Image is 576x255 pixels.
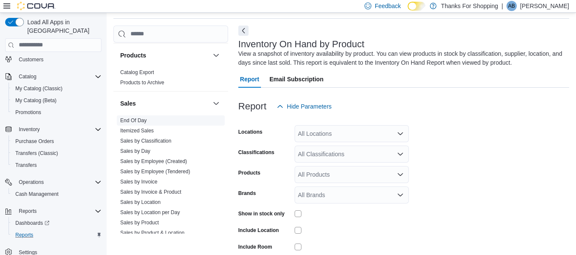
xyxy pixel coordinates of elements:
[2,71,105,83] button: Catalog
[120,69,154,75] a: Catalog Export
[9,147,105,159] button: Transfers (Classic)
[15,206,101,216] span: Reports
[24,18,101,35] span: Load All Apps in [GEOGRAPHIC_DATA]
[120,117,147,124] span: End Of Day
[15,150,58,157] span: Transfers (Classic)
[120,117,147,123] a: End Of Day
[15,220,49,226] span: Dashboards
[375,2,401,10] span: Feedback
[120,51,146,60] h3: Products
[15,206,40,216] button: Reports
[15,109,41,116] span: Promotions
[15,124,43,135] button: Inventory
[9,229,105,241] button: Reports
[238,190,256,197] label: Brands
[15,97,57,104] span: My Catalog (Beta)
[15,162,37,169] span: Transfers
[120,127,154,134] span: Itemized Sales
[12,148,101,158] span: Transfers (Classic)
[238,210,285,217] label: Show in stock only
[120,99,209,108] button: Sales
[2,176,105,188] button: Operations
[238,227,279,234] label: Include Location
[120,168,190,175] span: Sales by Employee (Tendered)
[19,179,44,186] span: Operations
[211,50,221,60] button: Products
[113,67,228,91] div: Products
[120,220,159,226] a: Sales by Product
[12,189,101,199] span: Cash Management
[12,160,101,170] span: Transfers
[120,148,151,155] span: Sales by Day
[120,99,136,108] h3: Sales
[12,95,60,106] a: My Catalog (Beta)
[238,26,249,36] button: Next
[120,189,181,195] span: Sales by Invoice & Product
[15,191,58,198] span: Cash Management
[15,72,101,82] span: Catalog
[15,177,47,187] button: Operations
[12,230,37,240] a: Reports
[120,209,180,216] span: Sales by Location per Day
[12,83,101,94] span: My Catalog (Classic)
[9,135,105,147] button: Purchase Orders
[238,129,263,135] label: Locations
[12,107,101,117] span: Promotions
[15,85,63,92] span: My Catalog (Classic)
[120,230,185,236] a: Sales by Product & Location
[15,138,54,145] span: Purchase Orders
[120,128,154,134] a: Itemized Sales
[269,71,324,88] span: Email Subscription
[15,72,40,82] button: Catalog
[9,217,105,229] a: Dashboards
[273,98,335,115] button: Hide Parameters
[9,188,105,200] button: Cash Management
[120,69,154,76] span: Catalog Export
[120,219,159,226] span: Sales by Product
[211,98,221,109] button: Sales
[238,244,272,250] label: Include Room
[9,159,105,171] button: Transfers
[2,205,105,217] button: Reports
[12,189,62,199] a: Cash Management
[238,49,565,67] div: View a snapshot of inventory availability by product. You can view products in stock by classific...
[12,148,61,158] a: Transfers (Classic)
[120,199,161,206] span: Sales by Location
[508,1,515,11] span: AB
[19,73,36,80] span: Catalog
[15,54,47,65] a: Customers
[408,2,425,11] input: Dark Mode
[9,83,105,95] button: My Catalog (Classic)
[15,177,101,187] span: Operations
[287,102,332,111] span: Hide Parameters
[120,199,161,205] a: Sales by Location
[2,123,105,135] button: Inventory
[120,179,157,185] a: Sales by Invoice
[397,192,404,198] button: Open list of options
[120,209,180,215] a: Sales by Location per Day
[12,83,66,94] a: My Catalog (Classic)
[397,151,404,158] button: Open list of options
[507,1,517,11] div: Ace Braaten
[12,107,45,117] a: Promotions
[120,148,151,154] a: Sales by Day
[12,230,101,240] span: Reports
[520,1,569,11] p: [PERSON_NAME]
[12,218,101,228] span: Dashboards
[240,71,259,88] span: Report
[12,160,40,170] a: Transfers
[19,56,43,63] span: Customers
[238,39,365,49] h3: Inventory On Hand by Product
[12,218,53,228] a: Dashboards
[120,138,171,144] a: Sales by Classification
[19,126,40,133] span: Inventory
[12,95,101,106] span: My Catalog (Beta)
[12,136,101,146] span: Purchase Orders
[120,158,187,164] a: Sales by Employee (Created)
[120,158,187,165] span: Sales by Employee (Created)
[120,80,164,86] a: Products to Archive
[9,106,105,118] button: Promotions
